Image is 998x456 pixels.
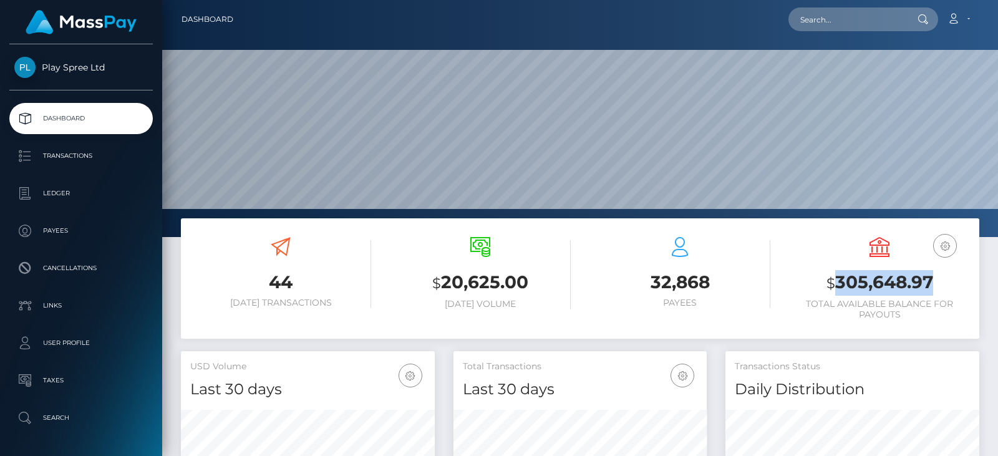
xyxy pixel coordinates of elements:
[9,253,153,284] a: Cancellations
[14,147,148,165] p: Transactions
[788,7,906,31] input: Search...
[190,270,371,294] h3: 44
[826,274,835,292] small: $
[14,57,36,78] img: Play Spree Ltd
[14,259,148,278] p: Cancellations
[9,365,153,396] a: Taxes
[463,361,698,373] h5: Total Transactions
[26,10,137,34] img: MassPay Logo
[9,290,153,321] a: Links
[14,334,148,352] p: User Profile
[735,379,970,400] h4: Daily Distribution
[589,298,770,308] h6: Payees
[735,361,970,373] h5: Transactions Status
[390,270,571,296] h3: 20,625.00
[14,409,148,427] p: Search
[9,402,153,434] a: Search
[190,379,425,400] h4: Last 30 days
[14,109,148,128] p: Dashboard
[9,62,153,73] span: Play Spree Ltd
[9,103,153,134] a: Dashboard
[463,379,698,400] h4: Last 30 days
[14,221,148,240] p: Payees
[9,140,153,172] a: Transactions
[390,299,571,309] h6: [DATE] Volume
[182,6,233,32] a: Dashboard
[14,296,148,315] p: Links
[589,270,770,294] h3: 32,868
[14,371,148,390] p: Taxes
[9,327,153,359] a: User Profile
[9,178,153,209] a: Ledger
[14,184,148,203] p: Ledger
[432,274,441,292] small: $
[190,361,425,373] h5: USD Volume
[789,299,970,320] h6: Total Available Balance for Payouts
[789,270,970,296] h3: 305,648.97
[9,215,153,246] a: Payees
[190,298,371,308] h6: [DATE] Transactions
